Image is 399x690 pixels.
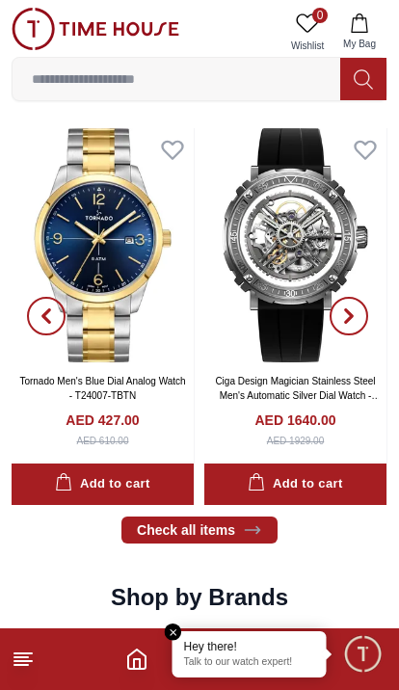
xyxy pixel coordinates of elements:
div: AED 610.00 [77,434,129,448]
img: Ciga Design Magician Stainless Steel Men's Automatic Silver Dial Watch - M051-SS01-W6B [204,128,386,362]
p: Talk to our watch expert! [184,656,315,670]
div: Hey there! [184,639,315,654]
span: Wishlist [283,39,332,53]
a: Home [125,648,148,671]
button: My Bag [332,8,387,57]
a: Tornado Men's Blue Dial Analog Watch - T24007-TBTN [19,376,185,401]
em: Close tooltip [165,624,182,641]
div: Add to cart [248,473,342,495]
button: Add to cart [12,464,194,505]
img: Tornado Men's Blue Dial Analog Watch - T24007-TBTN [12,128,194,362]
div: Add to cart [55,473,149,495]
a: Ciga Design Magician Stainless Steel Men's Automatic Silver Dial Watch - M051-SS01-W6B [215,376,381,415]
span: 0 [312,8,328,23]
h4: AED 1640.00 [254,411,335,430]
span: My Bag [335,37,384,51]
h2: Shop by Brands [111,582,288,613]
button: Add to cart [204,464,386,505]
h4: AED 427.00 [66,411,139,430]
img: ... [12,8,179,50]
div: AED 1929.00 [267,434,325,448]
a: 0Wishlist [283,8,332,57]
a: Check all items [121,517,278,544]
div: Chat Widget [342,633,385,676]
